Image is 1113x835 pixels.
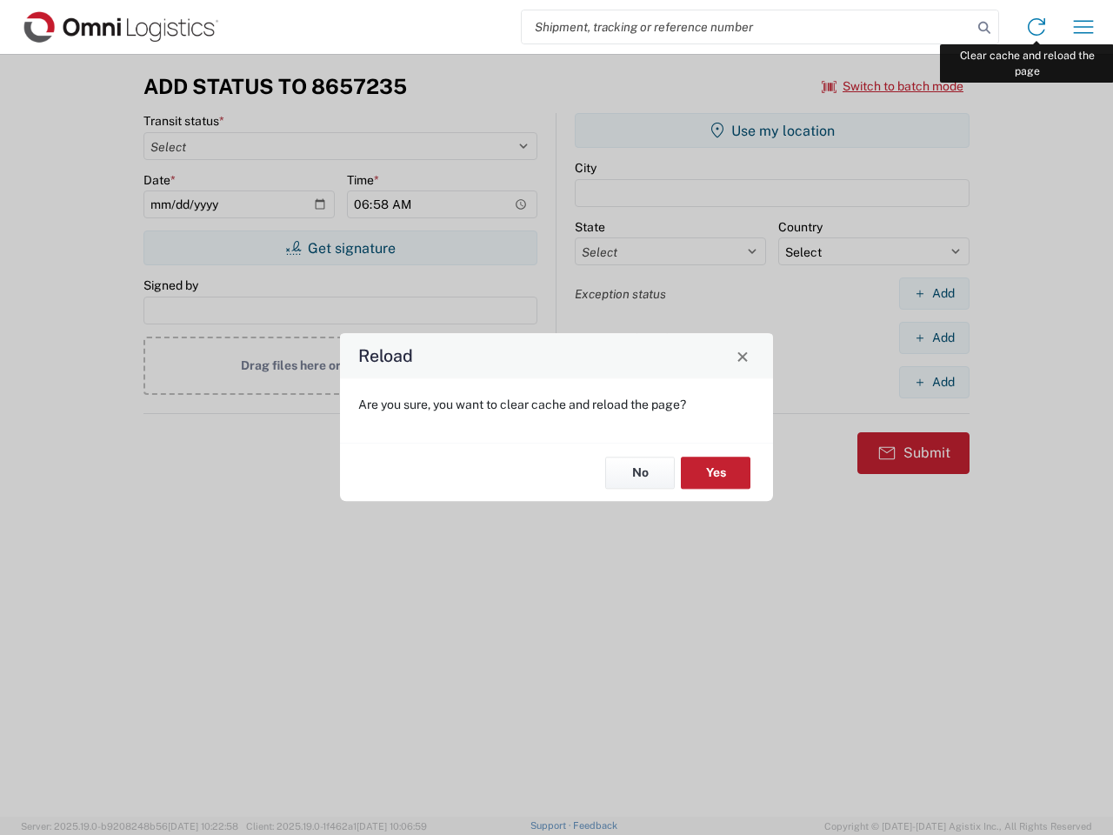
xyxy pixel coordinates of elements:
h4: Reload [358,344,413,369]
button: Close [730,344,755,368]
button: No [605,457,675,489]
p: Are you sure, you want to clear cache and reload the page? [358,397,755,412]
button: Yes [681,457,750,489]
input: Shipment, tracking or reference number [522,10,972,43]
